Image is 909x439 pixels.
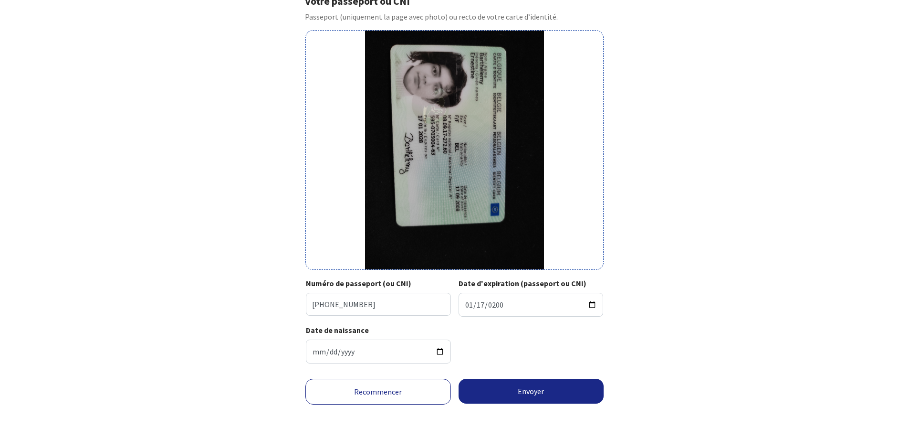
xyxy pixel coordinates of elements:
img: barthelemy-ernestine.jpg [365,31,544,269]
button: Envoyer [459,379,604,404]
p: Passeport (uniquement la page avec photo) ou recto de votre carte d’identité. [305,11,604,22]
strong: Date d'expiration (passeport ou CNI) [459,278,586,288]
a: Recommencer [305,379,451,405]
strong: Numéro de passeport (ou CNI) [306,278,411,288]
strong: Date de naissance [306,325,369,335]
